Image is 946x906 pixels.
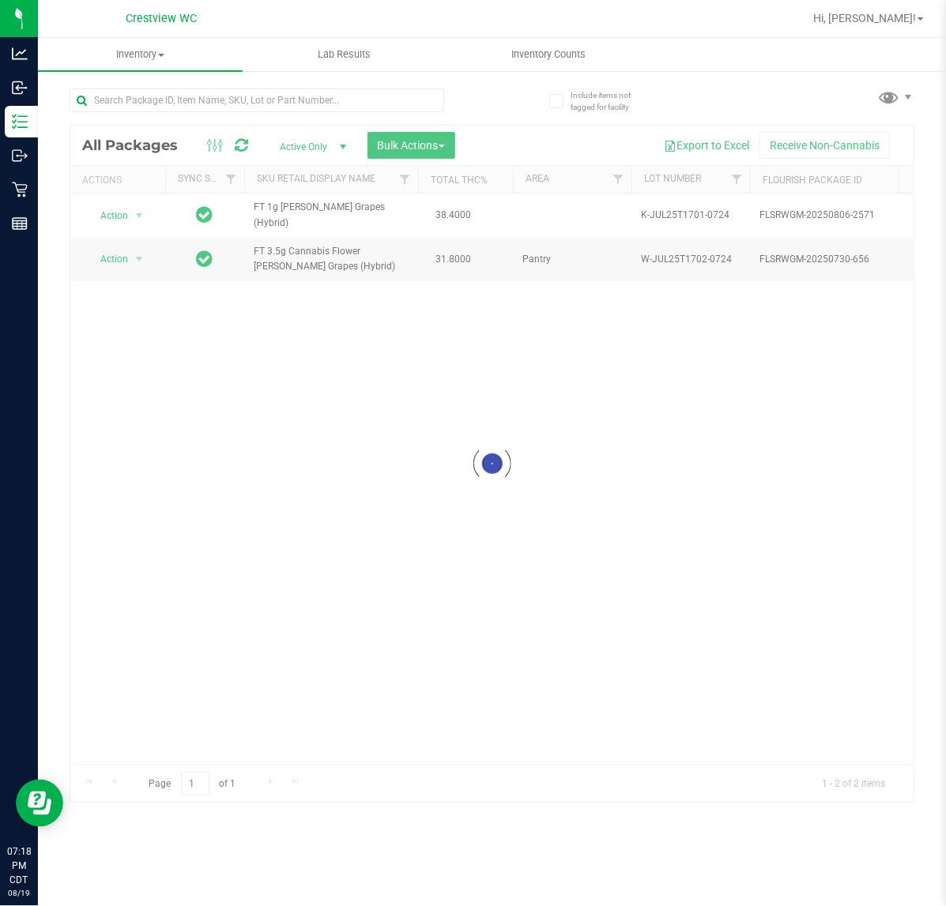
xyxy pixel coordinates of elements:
[12,182,28,197] inline-svg: Retail
[12,148,28,164] inline-svg: Outbound
[12,46,28,62] inline-svg: Analytics
[7,844,31,887] p: 07:18 PM CDT
[12,80,28,96] inline-svg: Inbound
[38,47,243,62] span: Inventory
[126,12,197,25] span: Crestview WC
[813,12,916,24] span: Hi, [PERSON_NAME]!
[571,89,650,113] span: Include items not tagged for facility
[70,88,444,112] input: Search Package ID, Item Name, SKU, Lot or Part Number...
[490,47,607,62] span: Inventory Counts
[243,38,447,71] a: Lab Results
[16,780,63,827] iframe: Resource center
[38,38,243,71] a: Inventory
[7,887,31,899] p: 08/19
[447,38,651,71] a: Inventory Counts
[12,114,28,130] inline-svg: Inventory
[296,47,392,62] span: Lab Results
[12,216,28,231] inline-svg: Reports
